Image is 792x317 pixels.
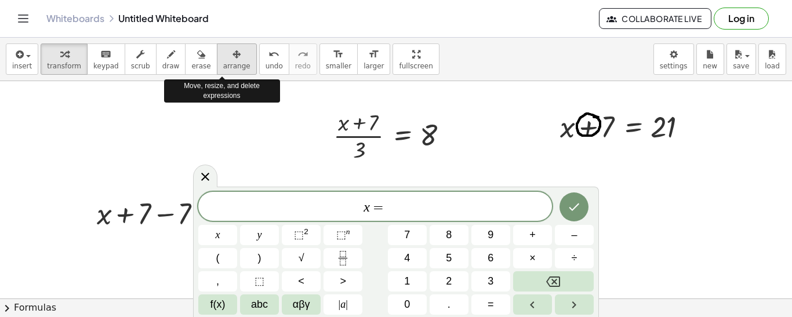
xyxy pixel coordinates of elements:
span: abc [251,297,268,312]
button: 7 [388,225,427,245]
span: arrange [223,62,250,70]
button: Placeholder [240,271,279,292]
button: Collaborate Live [599,8,711,29]
span: insert [12,62,32,70]
span: ) [258,250,261,266]
i: format_size [368,48,379,61]
span: settings [660,62,688,70]
sup: 2 [304,227,308,236]
button: insert [6,43,38,75]
span: transform [47,62,81,70]
button: Squared [282,225,321,245]
span: scrub [131,62,150,70]
span: – [571,227,577,243]
button: new [696,43,724,75]
button: Absolute value [324,294,362,315]
button: 3 [471,271,510,292]
span: 0 [404,297,410,312]
span: 1 [404,274,410,289]
span: × [529,250,536,266]
span: √ [299,250,304,266]
var: x [364,199,370,214]
span: redo [295,62,311,70]
sup: n [346,227,350,236]
a: Whiteboards [46,13,104,24]
span: αβγ [293,297,310,312]
span: save [733,62,749,70]
span: 8 [446,227,452,243]
button: Greek alphabet [282,294,321,315]
button: scrub [125,43,157,75]
span: ( [216,250,220,266]
span: a [339,297,348,312]
button: fullscreen [393,43,439,75]
span: Collaborate Live [609,13,702,24]
i: redo [297,48,308,61]
span: = [488,297,494,312]
span: draw [162,62,180,70]
button: 2 [430,271,468,292]
button: transform [41,43,88,75]
button: Times [513,248,552,268]
span: 2 [446,274,452,289]
button: ) [240,248,279,268]
span: > [340,274,346,289]
button: format_sizelarger [357,43,390,75]
button: Minus [555,225,594,245]
span: fullscreen [399,62,433,70]
button: , [198,271,237,292]
button: settings [653,43,694,75]
button: Done [560,192,588,221]
span: 4 [404,250,410,266]
span: x [216,227,220,243]
button: Log in [714,8,769,30]
button: 8 [430,225,468,245]
button: . [430,294,468,315]
button: Backspace [513,271,594,292]
span: , [216,274,219,289]
button: 6 [471,248,510,268]
button: 1 [388,271,427,292]
span: load [765,62,780,70]
span: erase [191,62,210,70]
span: . [448,297,451,312]
button: 9 [471,225,510,245]
i: format_size [333,48,344,61]
button: Greater than [324,271,362,292]
i: undo [268,48,279,61]
button: Plus [513,225,552,245]
button: 0 [388,294,427,315]
button: x [198,225,237,245]
button: Alphabet [240,294,279,315]
button: 4 [388,248,427,268]
button: arrange [217,43,257,75]
span: 6 [488,250,493,266]
button: save [726,43,756,75]
button: load [758,43,786,75]
button: undoundo [259,43,289,75]
button: Toggle navigation [14,9,32,28]
span: ⬚ [255,274,264,289]
span: < [298,274,304,289]
button: format_sizesmaller [319,43,358,75]
button: Equals [471,294,510,315]
span: ⬚ [294,229,304,241]
span: 5 [446,250,452,266]
button: Less than [282,271,321,292]
span: smaller [326,62,351,70]
span: 3 [488,274,493,289]
button: Left arrow [513,294,552,315]
button: ( [198,248,237,268]
button: redoredo [289,43,317,75]
span: keypad [93,62,119,70]
span: ⬚ [336,229,346,241]
button: Superscript [324,225,362,245]
span: y [257,227,262,243]
button: Fraction [324,248,362,268]
button: draw [156,43,186,75]
button: 5 [430,248,468,268]
span: 7 [404,227,410,243]
button: Square root [282,248,321,268]
button: Right arrow [555,294,594,315]
div: Move, resize, and delete expressions [164,79,280,103]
